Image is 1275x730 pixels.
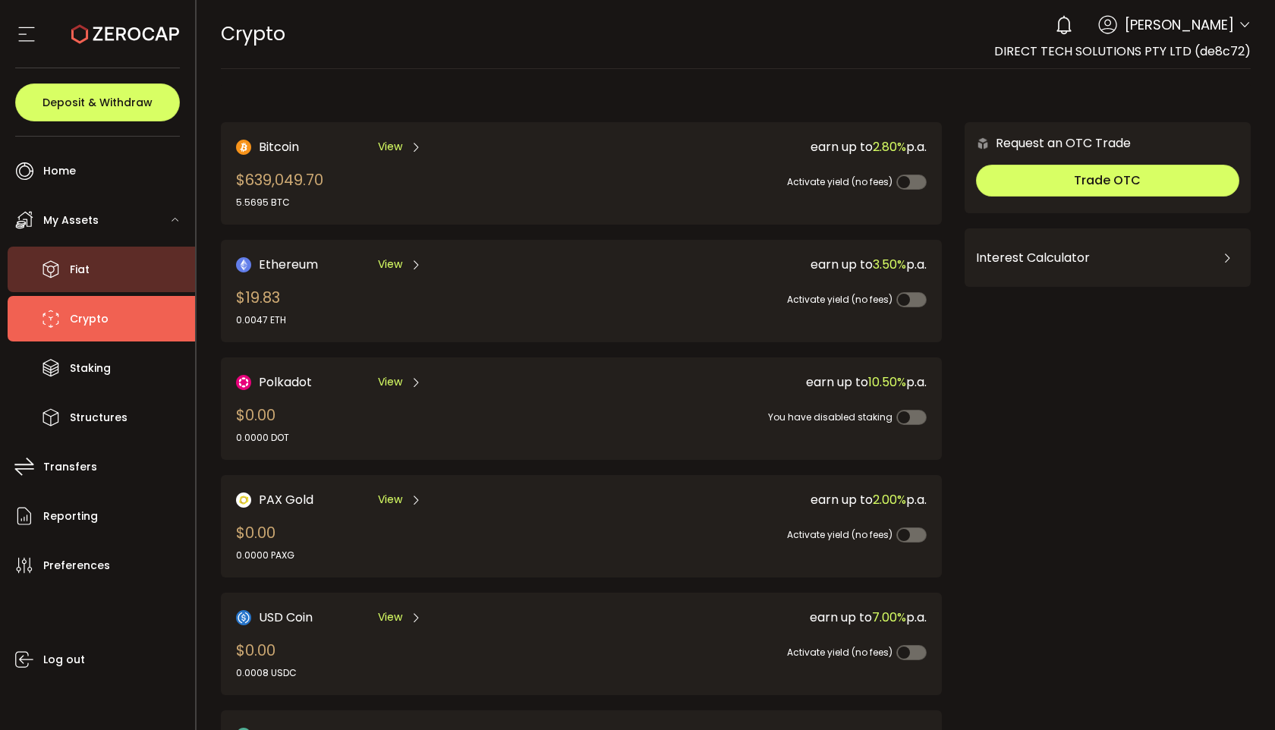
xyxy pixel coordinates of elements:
div: 0.0000 PAXG [236,549,294,562]
span: Transfers [43,456,97,478]
div: Request an OTC Trade [965,134,1131,153]
span: You have disabled staking [768,411,892,423]
span: Activate yield (no fees) [787,175,892,188]
div: 0.0008 USDC [236,666,297,680]
div: Interest Calculator [976,240,1239,276]
span: Deposit & Withdraw [42,97,153,108]
span: Home [43,160,76,182]
span: 10.50% [868,373,906,391]
span: Bitcoin [259,137,299,156]
div: $0.00 [236,639,297,680]
div: $0.00 [236,404,289,445]
span: My Assets [43,209,99,231]
img: DOT [236,375,251,390]
span: PAX Gold [259,490,313,509]
div: earn up to p.a. [577,490,927,509]
iframe: Chat Widget [1199,657,1275,730]
div: 0.0000 DOT [236,431,289,445]
div: 0.0047 ETH [236,313,286,327]
span: Ethereum [259,255,318,274]
span: Crypto [70,308,109,330]
div: $19.83 [236,286,286,327]
div: earn up to p.a. [577,373,927,392]
span: DIRECT TECH SOLUTIONS PTY LTD (de8c72) [994,42,1251,60]
span: Fiat [70,259,90,281]
span: Structures [70,407,127,429]
img: Bitcoin [236,140,251,155]
span: Reporting [43,505,98,527]
span: View [378,374,402,390]
span: Preferences [43,555,110,577]
span: 3.50% [873,256,906,273]
span: 2.80% [873,138,906,156]
div: $639,049.70 [236,168,323,209]
div: earn up to p.a. [577,255,927,274]
span: Log out [43,649,85,671]
img: 6nGpN7MZ9FLuBP83NiajKbTRY4UzlzQtBKtCrLLspmCkSvCZHBKvY3NxgQaT5JnOQREvtQ257bXeeSTueZfAPizblJ+Fe8JwA... [976,137,990,150]
span: Activate yield (no fees) [787,293,892,306]
span: 7.00% [872,609,906,626]
span: [PERSON_NAME] [1125,14,1234,35]
span: View [378,492,402,508]
div: $0.00 [236,521,294,562]
img: PAX Gold [236,492,251,508]
span: Crypto [221,20,285,47]
span: Activate yield (no fees) [787,646,892,659]
div: earn up to p.a. [577,137,927,156]
span: Polkadot [259,373,312,392]
div: 5.5695 BTC [236,196,323,209]
span: View [378,609,402,625]
div: earn up to p.a. [577,608,927,627]
span: Activate yield (no fees) [787,528,892,541]
img: USD Coin [236,610,251,625]
span: View [378,139,402,155]
span: USD Coin [259,608,313,627]
span: Staking [70,357,111,379]
span: 2.00% [873,491,906,508]
span: View [378,256,402,272]
button: Trade OTC [976,165,1239,197]
button: Deposit & Withdraw [15,83,180,121]
span: Trade OTC [1074,171,1141,189]
img: Ethereum [236,257,251,272]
